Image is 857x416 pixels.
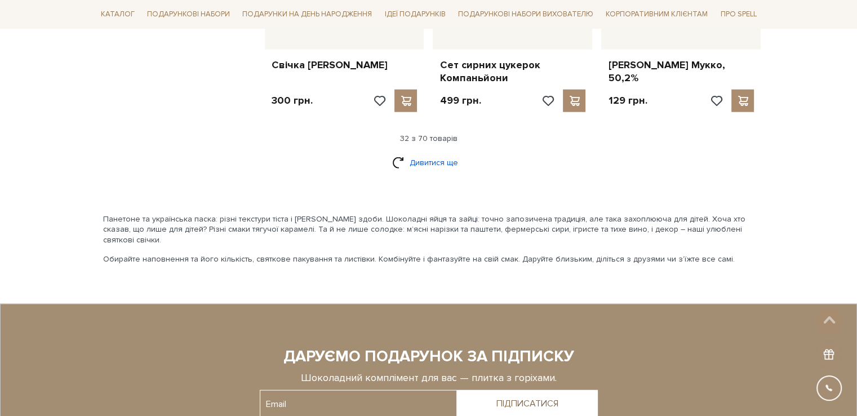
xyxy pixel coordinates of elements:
a: Сет сирних цукерок Компаньйони [439,59,585,85]
div: 32 з 70 товарів [92,134,766,144]
a: [PERSON_NAME] Мукко, 50,2% [608,59,754,85]
a: Корпоративним клієнтам [601,5,712,24]
p: 499 грн. [439,94,481,107]
a: Подарункові набори вихователю [454,5,598,24]
p: 300 грн. [272,94,313,107]
p: Обирайте наповнення та його кількість, святкове пакування та листівки. Комбінуйте і фантазуйте на... [103,254,754,264]
a: Каталог [96,6,139,23]
a: Ідеї подарунків [380,6,450,23]
p: 129 грн. [608,94,647,107]
a: Дивитися ще [392,153,465,172]
p: Панетоне та українська паска: різні текстури тіста і [PERSON_NAME] здоби. Шоколадні яйця та зайці... [103,214,754,245]
a: Про Spell [716,6,761,23]
a: Подарункові набори [143,6,234,23]
a: Подарунки на День народження [238,6,376,23]
a: Свічка [PERSON_NAME] [272,59,418,72]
